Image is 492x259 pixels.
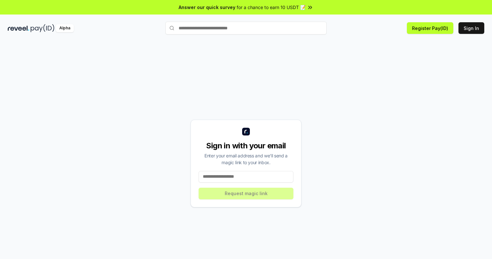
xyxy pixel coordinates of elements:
span: Answer our quick survey [179,4,235,11]
button: Register Pay(ID) [407,22,453,34]
div: Sign in with your email [199,141,293,151]
span: for a chance to earn 10 USDT 📝 [237,4,306,11]
img: reveel_dark [8,24,29,32]
div: Enter your email address and we’ll send a magic link to your inbox. [199,152,293,166]
div: Alpha [56,24,74,32]
img: pay_id [31,24,54,32]
button: Sign In [458,22,484,34]
img: logo_small [242,128,250,135]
